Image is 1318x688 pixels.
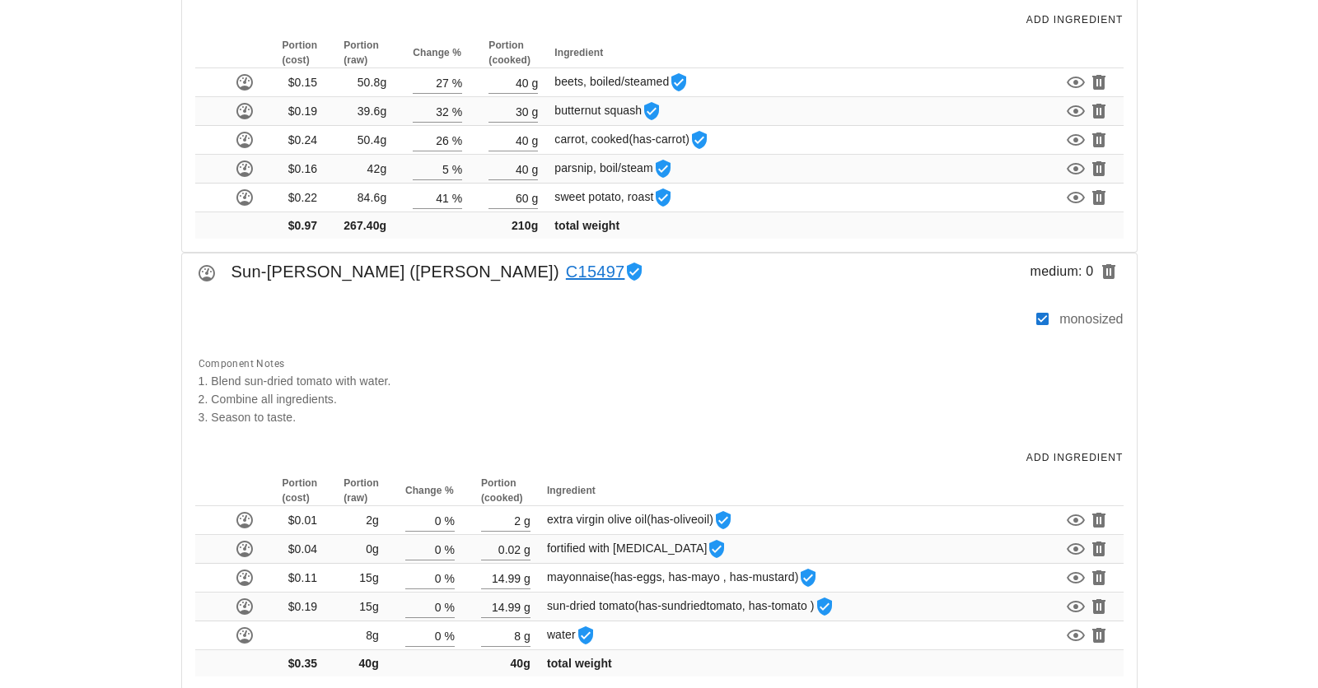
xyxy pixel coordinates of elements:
[610,570,798,583] span: (has-eggs, has-mayo , has-mustard)
[468,650,544,676] td: 40g
[528,100,538,122] div: g
[521,509,530,531] div: g
[551,212,953,239] td: total weight
[554,75,689,88] span: beets, boiled/steamed
[547,570,819,583] span: mayonnaise
[554,104,661,117] span: butternut squash
[528,187,538,208] div: g
[521,625,530,646] div: g
[1019,8,1130,31] button: Add Ingredient
[559,258,625,285] a: C15497
[544,650,1012,676] td: total weight
[330,650,392,676] td: 40g
[199,393,337,406] span: 2. Combine all ingredients.
[288,542,318,556] span: $0.04
[330,476,392,506] th: Portion (raw)
[330,621,392,650] td: 8g
[288,133,318,146] span: $0.24
[1026,14,1124,26] span: Add Ingredient
[182,253,1137,300] div: Sun-[PERSON_NAME] ([PERSON_NAME])
[330,97,400,126] td: 39.6g
[330,68,400,97] td: 50.8g
[449,72,462,93] div: %
[449,129,462,151] div: %
[288,600,318,613] span: $0.19
[288,105,318,118] span: $0.19
[554,132,709,146] span: carrot, cooked
[330,126,400,155] td: 50.4g
[449,158,462,179] div: %
[521,567,530,588] div: g
[528,72,538,93] div: g
[547,513,733,526] span: extra virgin olive oil
[547,599,834,612] span: sun-dried tomato
[647,513,713,526] span: (has-oliveoil)
[392,476,468,506] th: Change %
[468,476,544,506] th: Portion (cooked)
[528,158,538,179] div: g
[441,625,454,646] div: %
[554,190,673,203] span: sweet potato, roast
[400,38,475,68] th: Change %
[441,538,454,560] div: %
[629,132,689,146] span: (has-carrot)
[288,191,318,204] span: $0.22
[547,542,727,555] span: fortified with [MEDICAL_DATA]
[288,571,318,584] span: $0.11
[544,476,1012,506] th: Ingredient
[1031,258,1094,285] span: medium: 0
[330,564,392,593] td: 15g
[199,374,391,388] span: 1. Blend sun-dried tomato with water.
[1019,446,1130,469] button: Add Ingredient
[635,599,815,612] span: (has-sundriedtomato, has-tomato )
[449,100,462,122] div: %
[330,184,400,212] td: 84.6g
[547,628,596,641] span: water
[288,657,318,670] span: $0.35
[441,596,454,617] div: %
[521,596,530,617] div: g
[288,219,318,232] span: $0.97
[330,593,392,621] td: 15g
[1059,311,1123,328] label: monosized
[288,514,318,527] span: $0.01
[199,411,297,424] span: 3. Season to taste.
[441,567,454,588] div: %
[199,358,285,370] span: Component Notes
[288,162,318,175] span: $0.16
[475,38,551,68] th: Portion (cooked)
[521,538,530,560] div: g
[330,535,392,564] td: 0g
[554,161,672,174] span: parsnip, boil/steam
[551,38,953,68] th: Ingredient
[449,187,462,208] div: %
[330,506,392,535] td: 2g
[269,476,331,506] th: Portion (cost)
[441,509,454,531] div: %
[330,212,400,239] td: 267.40g
[1026,452,1124,463] span: Add Ingredient
[269,38,331,68] th: Portion (cost)
[475,212,551,239] td: 210g
[528,129,538,151] div: g
[288,76,318,89] span: $0.15
[330,155,400,184] td: 42g
[330,38,400,68] th: Portion (raw)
